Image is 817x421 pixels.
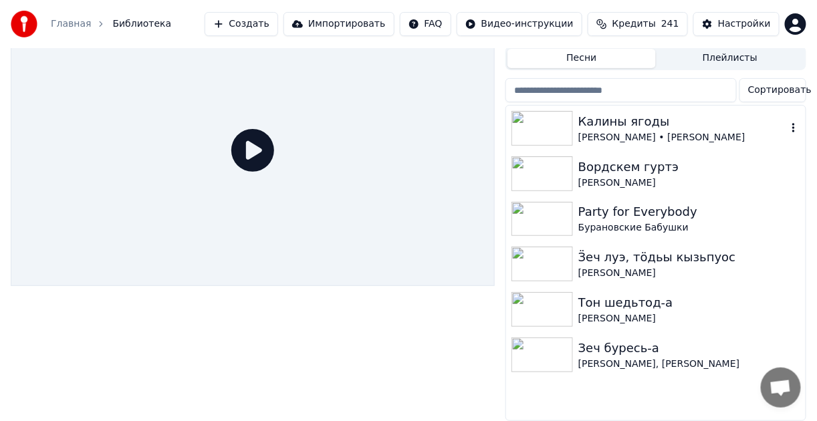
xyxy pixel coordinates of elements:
span: Кредиты [612,17,656,31]
div: Открытый чат [761,368,801,408]
button: Плейлисты [656,49,804,68]
span: Сортировать [748,84,812,97]
div: Ӟеч луэ, тӧдьы кызьпуос [578,248,800,267]
div: [PERSON_NAME] [578,176,800,190]
span: Библиотека [112,17,171,31]
button: Песни [507,49,656,68]
div: Party for Everybody [578,202,800,221]
div: Зеч буресь-а [578,339,800,358]
div: Калины ягоды [578,112,787,131]
button: Кредиты241 [588,12,688,36]
nav: breadcrumb [51,17,171,31]
div: Вордскем гуртэ [578,158,800,176]
button: FAQ [400,12,451,36]
button: Создать [205,12,278,36]
div: Бурановские Бабушки [578,221,800,235]
button: Импортировать [283,12,394,36]
button: Видео-инструкции [457,12,582,36]
a: Главная [51,17,91,31]
img: youka [11,11,37,37]
button: Настройки [693,12,780,36]
span: 241 [661,17,679,31]
div: [PERSON_NAME], [PERSON_NAME] [578,358,800,371]
div: [PERSON_NAME] • [PERSON_NAME] [578,131,787,144]
div: Тон шедьтод-а [578,293,800,312]
div: [PERSON_NAME] [578,312,800,325]
div: Настройки [718,17,771,31]
div: [PERSON_NAME] [578,267,800,280]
